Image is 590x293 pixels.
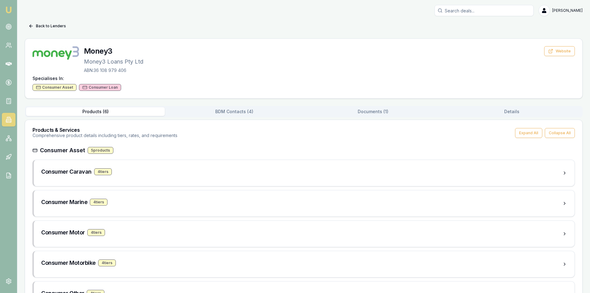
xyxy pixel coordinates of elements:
div: 4 tier s [90,199,107,206]
button: Website [544,46,575,56]
button: Details [443,107,581,116]
div: Consumer Loan [79,84,121,91]
button: Documents ( 1 ) [304,107,443,116]
h3: Consumer Motorbike [41,259,96,267]
span: [PERSON_NAME] [552,8,583,13]
button: Expand All [515,128,542,138]
p: ABN: 36 108 979 406 [84,67,143,73]
h3: Money3 [84,46,143,56]
button: BDM Contacts ( 4 ) [165,107,304,116]
p: Money3 Loans Pty Ltd [84,57,143,66]
h3: Consumer Motor [41,228,85,237]
h3: Products & Services [33,127,177,132]
h4: Specialises In: [33,75,575,82]
img: emu-icon-u.png [5,6,12,14]
button: Products ( 6 ) [26,107,165,116]
input: Search deals [435,5,534,16]
div: 4 tier s [87,229,105,236]
button: Back to Lenders [25,21,70,31]
h3: Consumer Asset [40,146,85,155]
div: 4 tier s [98,260,116,266]
div: Consumer Asset [33,84,76,91]
div: 4 tier s [94,168,112,175]
img: Money3 logo [33,46,79,60]
h3: Consumer Marine [41,198,87,206]
h3: Consumer Caravan [41,167,92,176]
div: 5 products [88,147,113,154]
p: Comprehensive product details including tiers, rates, and requirements [33,132,177,139]
button: Collapse All [545,128,575,138]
